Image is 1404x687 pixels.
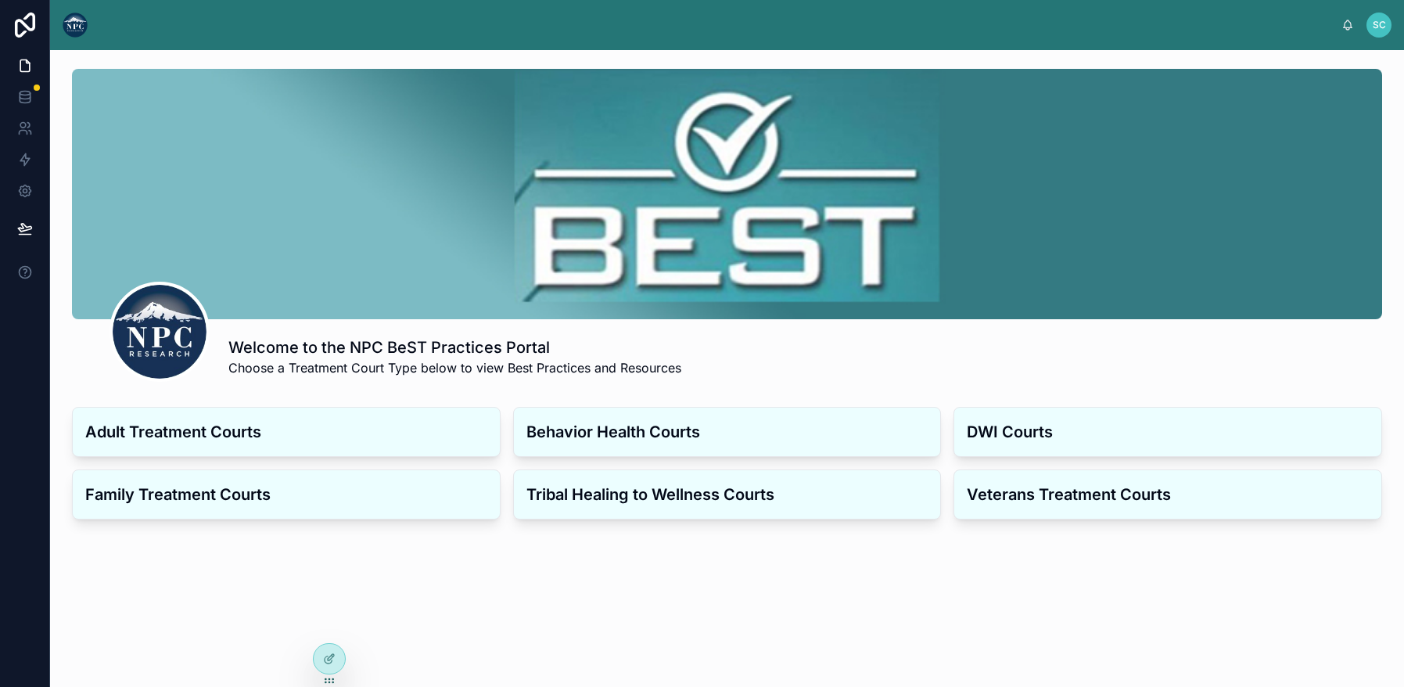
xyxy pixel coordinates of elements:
h3: Tribal Healing to Wellness Courts [526,483,928,506]
h3: Adult Treatment Courts [85,420,487,444]
h3: Behavior Health Courts [526,420,928,444]
a: DWI Courts [953,407,1382,457]
h3: Family Treatment Courts [85,483,487,506]
a: Behavior Health Courts [513,407,942,457]
span: SC [1373,19,1386,31]
h3: Veterans Treatment Courts [967,483,1369,506]
div: scrollable content [100,22,1341,28]
a: Veterans Treatment Courts [953,469,1382,520]
h3: DWI Courts [967,420,1369,444]
a: Family Treatment Courts [72,469,501,520]
img: App logo [63,13,88,38]
a: Tribal Healing to Wellness Courts [513,469,942,520]
h1: Welcome to the NPC BeST Practices Portal [228,336,681,358]
a: Adult Treatment Courts [72,407,501,457]
span: Choose a Treatment Court Type below to view Best Practices and Resources [228,358,681,377]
